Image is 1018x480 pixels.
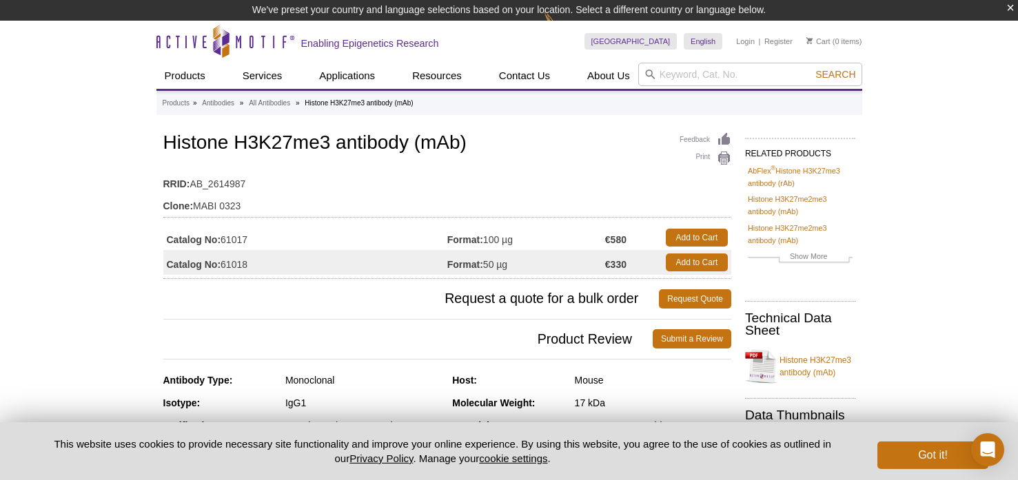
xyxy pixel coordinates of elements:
a: Histone H3K27me3 antibody (mAb) [745,346,855,387]
a: AbFlex®Histone H3K27me3 antibody (rAb) [748,165,853,189]
a: Resources [404,63,470,89]
a: Contact Us [491,63,558,89]
div: Open Intercom Messenger [971,433,1004,466]
strong: Format: [447,233,483,246]
a: Privacy Policy [349,452,413,464]
div: 17 kDa [575,397,731,409]
strong: Clone: [163,200,194,212]
a: English [684,33,722,50]
td: AB_2614987 [163,169,731,191]
div: IgG1 [285,397,442,409]
div: Protein G Chromatography [285,419,442,432]
strong: Host: [452,375,477,386]
a: Cart [806,36,831,46]
a: Login [736,36,755,46]
a: Add to Cart [666,229,728,247]
a: Request Quote [659,289,731,309]
img: Change Here [544,10,580,43]
div: Mouse [575,374,731,386]
img: Your Cart [806,37,813,44]
a: Feedback [680,132,731,147]
strong: Purification: [163,420,220,431]
a: Print [680,151,731,166]
li: Histone H3K27me3 antibody (mAb) [305,99,413,107]
span: Search [815,69,855,80]
li: » [193,99,197,107]
strong: Reactivity: [452,420,501,431]
td: 61018 [163,250,447,275]
a: All Antibodies [249,97,290,109]
h2: RELATED PRODUCTS [745,138,855,163]
strong: €330 [605,258,627,271]
li: » [240,99,244,107]
li: » [296,99,300,107]
span: Request a quote for a bulk order [163,289,660,309]
a: Submit a Review [653,329,731,348]
div: Human, Mouse, Wide Range Predicted [575,419,731,444]
a: Products [163,97,190,109]
div: Monoclonal [285,374,442,386]
input: Keyword, Cat. No. [638,63,862,86]
h2: Data Thumbnails [745,409,855,421]
strong: Antibody Type: [163,375,233,386]
td: 100 µg [447,225,605,250]
strong: Format: [447,258,483,271]
button: Got it! [877,441,988,469]
td: 61017 [163,225,447,250]
td: 50 µg [447,250,605,275]
a: Antibodies [202,97,234,109]
strong: Catalog No: [167,258,221,271]
a: Show More [748,250,853,266]
p: This website uses cookies to provide necessary site functionality and improve your online experie... [30,437,855,466]
a: About Us [579,63,638,89]
a: Histone H3K27me2me3 antibody (mAb) [748,193,853,218]
a: Add to Cart [666,253,728,271]
a: Histone H3K27me2me3 antibody (mAb) [748,222,853,247]
button: Search [811,68,859,81]
button: cookie settings [479,452,547,464]
li: (0 items) [806,33,862,50]
strong: €580 [605,233,627,246]
strong: Isotype: [163,397,201,408]
a: [GEOGRAPHIC_DATA] [584,33,678,50]
strong: Molecular Weight: [452,397,535,408]
td: MABI 0323 [163,191,731,213]
span: Product Review [163,329,653,348]
strong: RRID: [163,178,190,190]
a: Services [234,63,291,89]
h2: Enabling Epigenetics Research [301,37,439,50]
strong: Catalog No: [167,233,221,246]
sup: ® [771,165,776,171]
a: Register [764,36,793,46]
li: | [759,33,761,50]
a: Products [156,63,214,89]
h1: Histone H3K27me3 antibody (mAb) [163,132,731,156]
a: Applications [311,63,383,89]
h2: Technical Data Sheet [745,312,855,337]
